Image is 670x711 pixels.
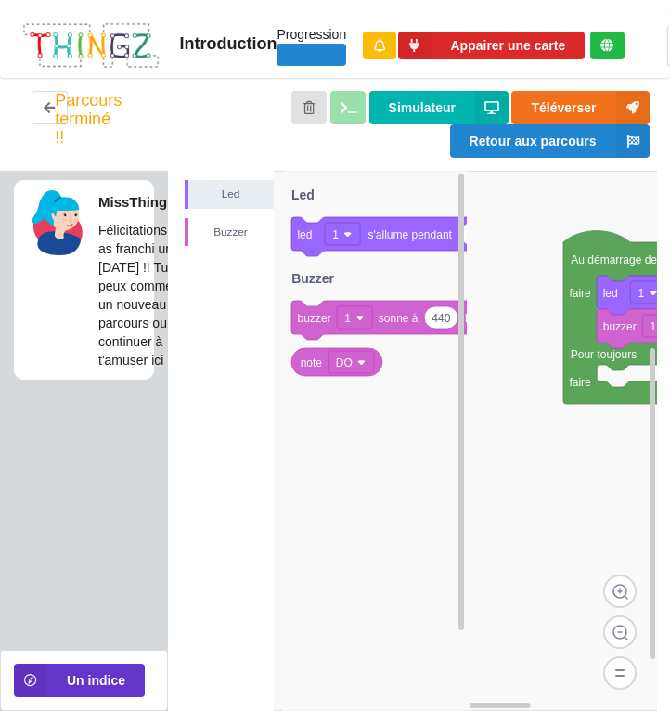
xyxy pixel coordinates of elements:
[188,223,274,241] div: Buzzer
[297,312,330,325] text: buzzer
[511,91,649,124] button: Téléverser
[569,376,591,389] text: faire
[180,33,277,55] div: Introduction
[335,356,352,369] text: DO
[569,287,591,300] text: faire
[291,91,328,124] button: Annuler les modifications et revenir au début de l'étape
[21,21,161,71] img: thingz_logo.png
[277,25,346,44] p: Progression
[98,192,200,212] p: MissThinguette
[369,91,509,124] button: Simulateur
[291,271,334,286] text: Buzzer
[98,221,200,369] p: Félicitations ! Tu as franchi un cap [DATE] !! Tu peux commencer un nouveau parcours ou continuer...
[188,185,274,203] div: Led
[332,228,339,241] text: 1
[432,312,450,325] text: 440
[602,320,636,333] text: buzzer
[344,312,351,325] text: 1
[590,32,625,59] div: Tu es connecté au serveur de création de Thingz
[14,664,145,697] button: Un indice
[55,91,71,147] div: Parcours terminé !!
[300,356,322,369] text: note
[570,348,636,361] text: Pour toujours
[398,32,586,60] button: Appairer une carte
[638,287,644,300] text: 1
[291,187,315,202] text: Led
[297,228,312,241] text: led
[378,312,418,325] text: sonne à
[602,287,617,300] text: led
[450,124,650,158] button: Retour aux parcours
[367,228,452,241] text: s'allume pendant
